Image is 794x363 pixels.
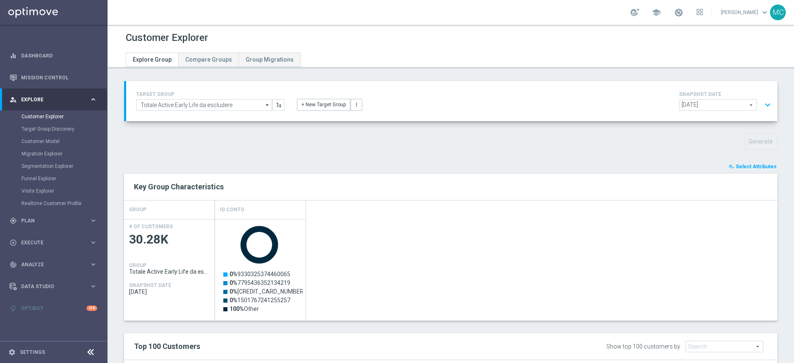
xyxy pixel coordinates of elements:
[230,279,237,286] tspan: 0%
[744,134,777,150] button: Generate
[215,219,306,320] div: Press SPACE to select this row.
[134,182,768,192] h2: Key Group Characteristics
[126,32,208,44] h1: Customer Explorer
[133,56,172,63] span: Explore Group
[136,89,768,113] div: TARGET GROUP arrow_drop_down + New Target Group more_vert SNAPSHOT DATE arrow_drop_down expand_more
[246,56,294,63] span: Group Migrations
[129,232,210,248] span: 30.28K
[606,343,680,350] div: Show top 100 customers by
[89,282,97,290] i: keyboard_arrow_right
[22,188,86,194] a: Visits Explorer
[220,203,244,217] h4: Id Conto
[230,297,290,303] text: 1501767241255257
[230,288,237,295] tspan: 0%
[22,200,86,207] a: Realtime Customer Profile
[230,306,259,312] text: Other
[21,240,89,245] span: Execute
[736,164,777,170] span: Select Attributes
[230,306,244,312] tspan: 100%
[770,5,786,20] div: MC
[22,123,107,135] div: Target Group Discovery
[679,91,774,97] h4: SNAPSHOT DATE
[22,163,86,170] a: Segmentation Explorer
[20,350,45,355] a: Settings
[10,45,97,67] div: Dashboard
[22,197,107,210] div: Realtime Customer Profile
[10,297,97,319] div: Optibot
[22,135,107,148] div: Customer Model
[10,261,89,268] div: Analyze
[230,271,237,277] tspan: 0%
[129,203,146,217] h4: GROUP
[89,260,97,268] i: keyboard_arrow_right
[728,162,777,171] button: playlist_add_check Select Attributes
[9,53,98,59] button: equalizer Dashboard
[9,261,98,268] button: track_changes Analyze keyboard_arrow_right
[10,239,17,246] i: play_circle_outline
[89,96,97,103] i: keyboard_arrow_right
[124,219,215,320] div: Press SPACE to select this row.
[129,263,146,268] h4: GROUP
[21,45,97,67] a: Dashboard
[10,283,89,290] div: Data Studio
[21,284,89,289] span: Data Studio
[10,67,97,88] div: Mission Control
[9,96,98,103] button: person_search Explore keyboard_arrow_right
[230,271,290,277] text: 9330325374460065
[185,56,232,63] span: Compare Groups
[86,306,97,311] div: +10
[136,99,272,111] input: Select Existing or Create New
[22,148,107,160] div: Migration Explorer
[9,305,98,312] button: lightbulb Optibot +10
[22,172,107,185] div: Funnel Explorer
[652,8,661,17] span: school
[10,96,17,103] i: person_search
[720,6,770,19] a: [PERSON_NAME]keyboard_arrow_down
[10,261,17,268] i: track_changes
[22,138,86,145] a: Customer Model
[22,126,86,132] a: Target Group Discovery
[351,99,362,110] button: more_vert
[263,100,272,110] i: arrow_drop_down
[354,102,359,107] i: more_vert
[21,262,89,267] span: Analyze
[22,160,107,172] div: Segmentation Explorer
[8,349,16,356] i: settings
[9,217,98,224] button: gps_fixed Plan keyboard_arrow_right
[22,175,86,182] a: Funnel Explorer
[22,110,107,123] div: Customer Explorer
[10,217,89,224] div: Plan
[89,239,97,246] i: keyboard_arrow_right
[10,96,89,103] div: Explore
[760,8,769,17] span: keyboard_arrow_down
[136,91,285,97] h4: TARGET GROUP
[21,67,97,88] a: Mission Control
[22,113,86,120] a: Customer Explorer
[129,268,210,275] span: Totale Active Early Life da escludere
[9,283,98,290] button: Data Studio keyboard_arrow_right
[129,289,210,295] span: 2025-08-10
[10,52,17,60] i: equalizer
[230,279,290,286] text: 7795436352134219
[9,74,98,81] button: Mission Control
[22,185,107,197] div: Visits Explorer
[729,164,734,170] i: playlist_add_check
[129,224,173,229] h4: # OF CUSTOMERS
[134,342,498,351] h2: Top 100 Customers
[10,305,17,312] i: lightbulb
[22,150,86,157] a: Migration Explorer
[9,239,98,246] button: play_circle_outline Execute keyboard_arrow_right
[10,217,17,224] i: gps_fixed
[89,217,97,224] i: keyboard_arrow_right
[21,297,86,319] a: Optibot
[297,99,350,110] button: + New Target Group
[129,282,171,288] h4: SNAPSHOT DATE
